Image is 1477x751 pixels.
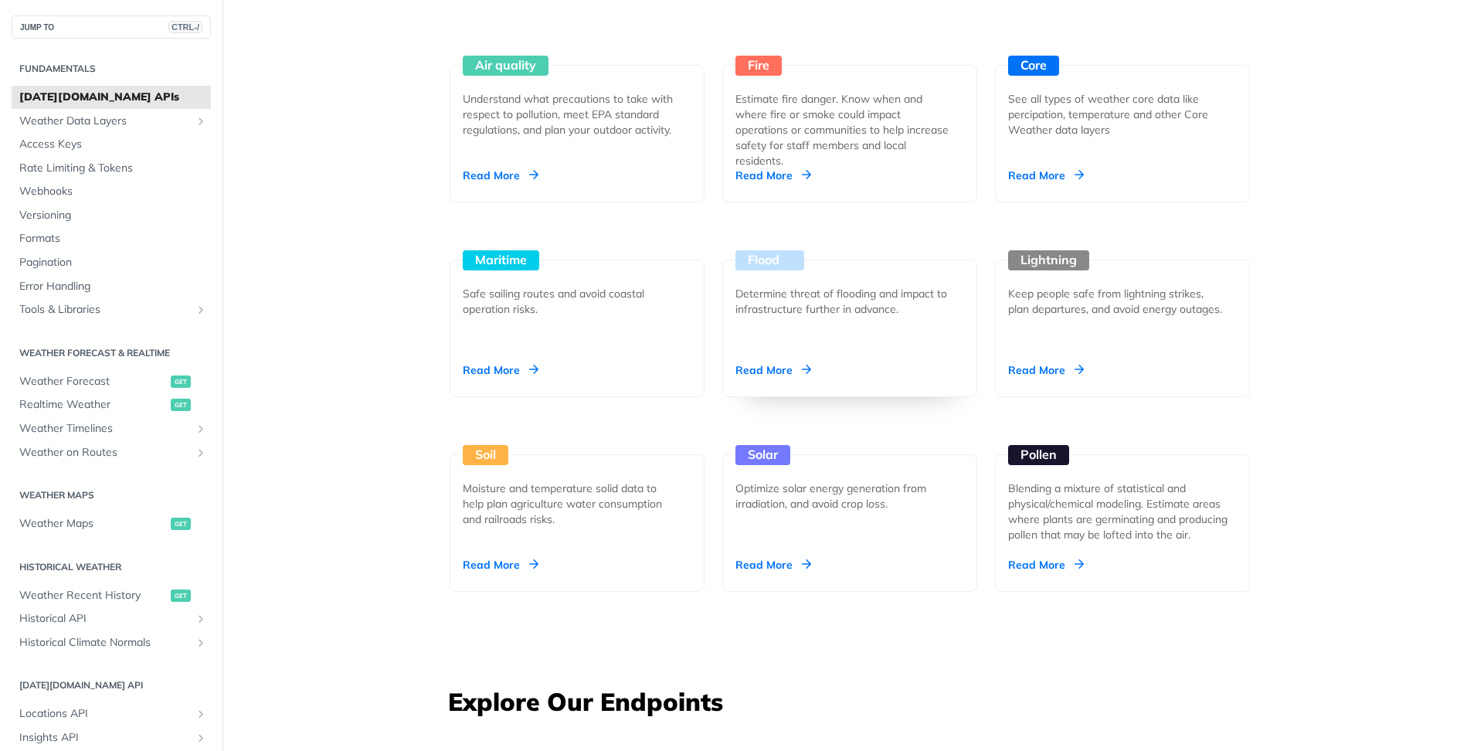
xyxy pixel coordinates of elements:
[463,168,538,183] div: Read More
[1008,250,1089,270] div: Lightning
[1008,445,1069,465] div: Pollen
[19,255,207,270] span: Pagination
[168,21,202,33] span: CTRL-/
[989,8,1256,202] a: Core See all types of weather core data like percipation, temperature and other Core Weather data...
[1008,362,1084,378] div: Read More
[443,8,711,202] a: Air quality Understand what precautions to take with respect to pollution, meet EPA standard regu...
[12,227,211,250] a: Formats
[735,362,811,378] div: Read More
[12,86,211,109] a: [DATE][DOMAIN_NAME] APIs
[735,557,811,573] div: Read More
[171,518,191,530] span: get
[12,110,211,133] a: Weather Data LayersShow subpages for Weather Data Layers
[19,611,191,627] span: Historical API
[12,251,211,274] a: Pagination
[1008,557,1084,573] div: Read More
[12,631,211,654] a: Historical Climate NormalsShow subpages for Historical Climate Normals
[12,607,211,630] a: Historical APIShow subpages for Historical API
[12,393,211,416] a: Realtime Weatherget
[195,637,207,649] button: Show subpages for Historical Climate Normals
[448,685,1251,719] h3: Explore Our Endpoints
[735,481,952,511] div: Optimize solar energy generation from irradiation, and avoid crop loss.
[12,560,211,574] h2: Historical Weather
[463,557,538,573] div: Read More
[989,202,1256,397] a: Lightning Keep people safe from lightning strikes, plan departures, and avoid energy outages. Rea...
[19,374,167,389] span: Weather Forecast
[443,397,711,592] a: Soil Moisture and temperature solid data to help plan agriculture water consumption and railroads...
[12,133,211,156] a: Access Keys
[12,275,211,298] a: Error Handling
[19,208,207,223] span: Versioning
[12,417,211,440] a: Weather TimelinesShow subpages for Weather Timelines
[19,588,167,603] span: Weather Recent History
[463,56,548,76] div: Air quality
[735,56,782,76] div: Fire
[989,397,1256,592] a: Pollen Blending a mixture of statistical and physical/chemical modeling. Estimate areas where pla...
[12,298,211,321] a: Tools & LibrariesShow subpages for Tools & Libraries
[716,8,983,202] a: Fire Estimate fire danger. Know when and where fire or smoke could impact operations or communiti...
[12,180,211,203] a: Webhooks
[195,447,207,459] button: Show subpages for Weather on Routes
[19,114,191,129] span: Weather Data Layers
[195,304,207,316] button: Show subpages for Tools & Libraries
[716,202,983,397] a: Flood Determine threat of flooding and impact to infrastructure further in advance. Read More
[19,161,207,176] span: Rate Limiting & Tokens
[171,590,191,602] span: get
[19,730,191,746] span: Insights API
[1008,481,1237,542] div: Blending a mixture of statistical and physical/chemical modeling. Estimate areas where plants are...
[19,635,191,651] span: Historical Climate Normals
[19,137,207,152] span: Access Keys
[716,397,983,592] a: Solar Optimize solar energy generation from irradiation, and avoid crop loss. Read More
[1008,168,1084,183] div: Read More
[19,302,191,318] span: Tools & Libraries
[195,732,207,744] button: Show subpages for Insights API
[12,346,211,360] h2: Weather Forecast & realtime
[735,445,790,465] div: Solar
[12,157,211,180] a: Rate Limiting & Tokens
[12,726,211,749] a: Insights APIShow subpages for Insights API
[195,423,207,435] button: Show subpages for Weather Timelines
[19,516,167,532] span: Weather Maps
[12,584,211,607] a: Weather Recent Historyget
[12,204,211,227] a: Versioning
[463,481,679,527] div: Moisture and temperature solid data to help plan agriculture water consumption and railroads risks.
[19,397,167,413] span: Realtime Weather
[1008,286,1224,317] div: Keep people safe from lightning strikes, plan departures, and avoid energy outages.
[735,168,811,183] div: Read More
[443,202,711,397] a: Maritime Safe sailing routes and avoid coastal operation risks. Read More
[12,441,211,464] a: Weather on RoutesShow subpages for Weather on Routes
[735,91,952,168] div: Estimate fire danger. Know when and where fire or smoke could impact operations or communities to...
[171,399,191,411] span: get
[195,613,207,625] button: Show subpages for Historical API
[19,231,207,246] span: Formats
[19,90,207,105] span: [DATE][DOMAIN_NAME] APIs
[463,445,508,465] div: Soil
[12,512,211,535] a: Weather Mapsget
[463,362,538,378] div: Read More
[19,421,191,437] span: Weather Timelines
[171,375,191,388] span: get
[19,279,207,294] span: Error Handling
[463,91,679,138] div: Understand what precautions to take with respect to pollution, meet EPA standard regulations, and...
[12,678,211,692] h2: [DATE][DOMAIN_NAME] API
[19,184,207,199] span: Webhooks
[735,286,952,317] div: Determine threat of flooding and impact to infrastructure further in advance.
[12,62,211,76] h2: Fundamentals
[12,370,211,393] a: Weather Forecastget
[19,445,191,460] span: Weather on Routes
[12,15,211,39] button: JUMP TOCTRL-/
[1008,91,1224,138] div: See all types of weather core data like percipation, temperature and other Core Weather data layers
[463,286,679,317] div: Safe sailing routes and avoid coastal operation risks.
[463,250,539,270] div: Maritime
[19,706,191,722] span: Locations API
[1008,56,1059,76] div: Core
[735,250,804,270] div: Flood
[195,115,207,127] button: Show subpages for Weather Data Layers
[195,708,207,720] button: Show subpages for Locations API
[12,702,211,726] a: Locations APIShow subpages for Locations API
[12,488,211,502] h2: Weather Maps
